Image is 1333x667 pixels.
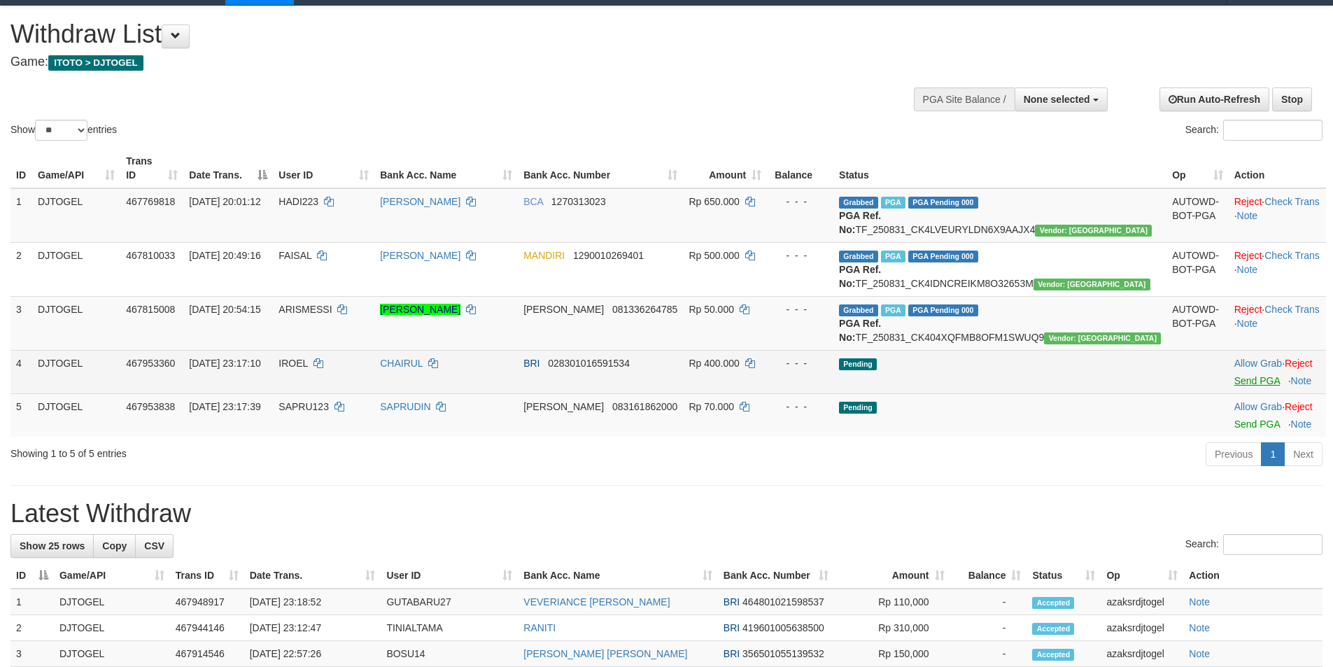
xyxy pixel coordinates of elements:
span: Copy 028301016591534 to clipboard [548,358,630,369]
span: Copy 1290010269401 to clipboard [573,250,644,261]
a: CSV [135,534,174,558]
span: [DATE] 20:54:15 [189,304,260,315]
span: Marked by azaksrdjtogel [881,251,905,262]
div: PGA Site Balance / [914,87,1015,111]
span: SAPRU123 [278,401,329,412]
h1: Latest Withdraw [10,500,1323,528]
a: [PERSON_NAME] [PERSON_NAME] [523,648,687,659]
td: 3 [10,641,54,667]
span: [DATE] 20:49:16 [189,250,260,261]
span: Vendor URL: https://checkout4.1velocity.biz [1034,279,1150,290]
span: BRI [724,648,740,659]
span: 467769818 [126,196,175,207]
b: PGA Ref. No: [839,210,881,235]
a: Reject [1285,401,1313,412]
th: Date Trans.: activate to sort column descending [183,148,273,188]
label: Show entries [10,120,117,141]
span: Copy 083161862000 to clipboard [612,401,677,412]
span: Rp 650.000 [689,196,739,207]
span: Pending [839,358,877,370]
span: Vendor URL: https://checkout4.1velocity.biz [1035,225,1152,237]
a: Stop [1272,87,1312,111]
span: Marked by azaksrdjtogel [881,304,905,316]
td: [DATE] 22:57:26 [244,641,381,667]
span: Rp 400.000 [689,358,739,369]
td: 2 [10,242,32,296]
div: - - - [773,302,828,316]
td: 2 [10,615,54,641]
td: 467948917 [170,589,244,615]
td: 3 [10,296,32,350]
td: · [1229,350,1326,393]
span: 467810033 [126,250,175,261]
th: Game/API: activate to sort column ascending [32,148,120,188]
a: Send PGA [1234,375,1280,386]
a: Check Trans [1264,250,1320,261]
button: None selected [1015,87,1108,111]
a: Allow Grab [1234,401,1282,412]
td: 1 [10,188,32,243]
td: azaksrdjtogel [1101,589,1183,615]
span: Grabbed [839,197,878,209]
a: Note [1237,318,1258,329]
td: BOSU14 [381,641,518,667]
th: ID: activate to sort column descending [10,563,54,589]
span: Vendor URL: https://checkout4.1velocity.biz [1044,332,1161,344]
th: Trans ID: activate to sort column ascending [170,563,244,589]
td: 467914546 [170,641,244,667]
input: Search: [1223,120,1323,141]
a: Reject [1234,250,1262,261]
span: Copy 419601005638500 to clipboard [742,622,824,633]
a: Allow Grab [1234,358,1282,369]
b: PGA Ref. No: [839,264,881,289]
th: User ID: activate to sort column ascending [381,563,518,589]
th: Bank Acc. Number: activate to sort column ascending [518,148,683,188]
td: AUTOWD-BOT-PGA [1166,188,1228,243]
span: Rp 70.000 [689,401,734,412]
a: [PERSON_NAME] [380,250,460,261]
span: Copy 464801021598537 to clipboard [742,596,824,608]
span: BRI [724,622,740,633]
td: [DATE] 23:12:47 [244,615,381,641]
span: [PERSON_NAME] [523,401,604,412]
input: Search: [1223,534,1323,555]
a: Send PGA [1234,419,1280,430]
span: 467953838 [126,401,175,412]
span: Copy 1270313023 to clipboard [551,196,606,207]
div: - - - [773,248,828,262]
td: 5 [10,393,32,437]
td: AUTOWD-BOT-PGA [1166,296,1228,350]
td: DJTOGEL [32,242,120,296]
a: 1 [1261,442,1285,466]
a: Note [1291,375,1312,386]
td: Rp 310,000 [834,615,950,641]
th: Amount: activate to sort column ascending [683,148,767,188]
td: · [1229,393,1326,437]
a: Reject [1234,304,1262,315]
a: CHAIRUL [380,358,423,369]
span: ARISMESSI [278,304,332,315]
a: Note [1291,419,1312,430]
th: Op: activate to sort column ascending [1166,148,1228,188]
td: DJTOGEL [32,350,120,393]
a: [PERSON_NAME] [380,304,460,315]
label: Search: [1185,534,1323,555]
span: CSV [144,540,164,552]
span: · [1234,401,1285,412]
a: Note [1189,596,1210,608]
a: Check Trans [1264,304,1320,315]
td: azaksrdjtogel [1101,615,1183,641]
td: Rp 150,000 [834,641,950,667]
td: AUTOWD-BOT-PGA [1166,242,1228,296]
th: Status [833,148,1166,188]
span: Copy 081336264785 to clipboard [612,304,677,315]
th: Status: activate to sort column ascending [1027,563,1101,589]
th: Game/API: activate to sort column ascending [54,563,170,589]
a: Run Auto-Refresh [1159,87,1269,111]
td: · · [1229,296,1326,350]
td: · · [1229,242,1326,296]
b: PGA Ref. No: [839,318,881,343]
span: 467953360 [126,358,175,369]
span: 467815008 [126,304,175,315]
span: Grabbed [839,251,878,262]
